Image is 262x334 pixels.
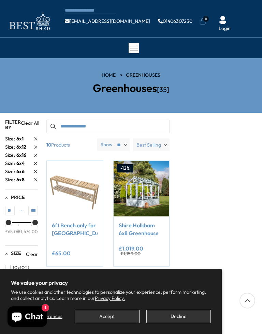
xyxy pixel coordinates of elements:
[5,228,20,234] div: £65.00
[5,10,53,32] img: logo
[18,228,38,234] div: £1,474.00
[120,251,141,256] del: £1,159.00
[28,206,38,215] input: Max value
[114,161,169,216] img: Shire Holkham 6x8 Greenhouse - Best Shed
[13,265,25,271] span: 10x10
[219,16,227,24] img: User Icon
[5,263,29,273] button: 10x10
[5,176,16,183] span: Size
[119,246,143,251] ins: £1,019.00
[46,120,170,133] input: Search products
[5,206,15,215] input: Min value
[15,207,28,214] span: -
[199,18,206,25] a: 0
[44,138,94,151] span: Products
[95,295,125,301] a: Privacy Policy.
[16,168,25,174] span: 6x6
[146,310,211,323] button: Decline
[16,152,26,158] span: 6x16
[11,289,211,301] p: We use cookies and other technologies to personalize your experience, perform marketing, and coll...
[5,152,16,159] span: Size
[16,160,25,166] span: 6x4
[126,72,160,79] a: Greenhouses
[26,251,38,258] a: Clear
[49,82,213,94] h2: Greenhouses
[16,177,25,183] span: 6x8
[136,138,161,151] span: Best Selling
[5,135,16,142] span: Size
[101,141,113,148] label: Show
[25,265,29,271] span: (1)
[5,119,21,130] span: Filter By
[16,136,24,142] span: 6x1
[117,164,133,172] div: -12%
[52,222,97,237] a: 6ft Bench only for [GEOGRAPHIC_DATA]
[219,25,231,32] a: Login
[21,120,39,130] a: Clear All
[5,222,38,240] div: Price
[5,160,16,167] span: Size
[133,138,170,151] label: Best Selling
[157,85,169,94] span: [35]
[203,16,209,22] span: 0
[119,222,164,237] a: Shire Holkham 6x8 Greenhouse
[5,168,16,175] span: Size
[158,19,192,24] a: 01406307230
[11,250,21,256] span: Size
[46,138,51,151] b: 10
[5,306,49,329] inbox-online-store-chat: Shopify online store chat
[102,72,116,79] a: HOME
[52,250,71,256] ins: £65.00
[11,280,211,286] h2: We value your privacy
[75,310,139,323] button: Accept
[11,194,25,200] span: Price
[5,143,16,151] span: Size
[16,144,26,150] span: 6x12
[65,19,150,24] a: [EMAIL_ADDRESS][DOMAIN_NAME]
